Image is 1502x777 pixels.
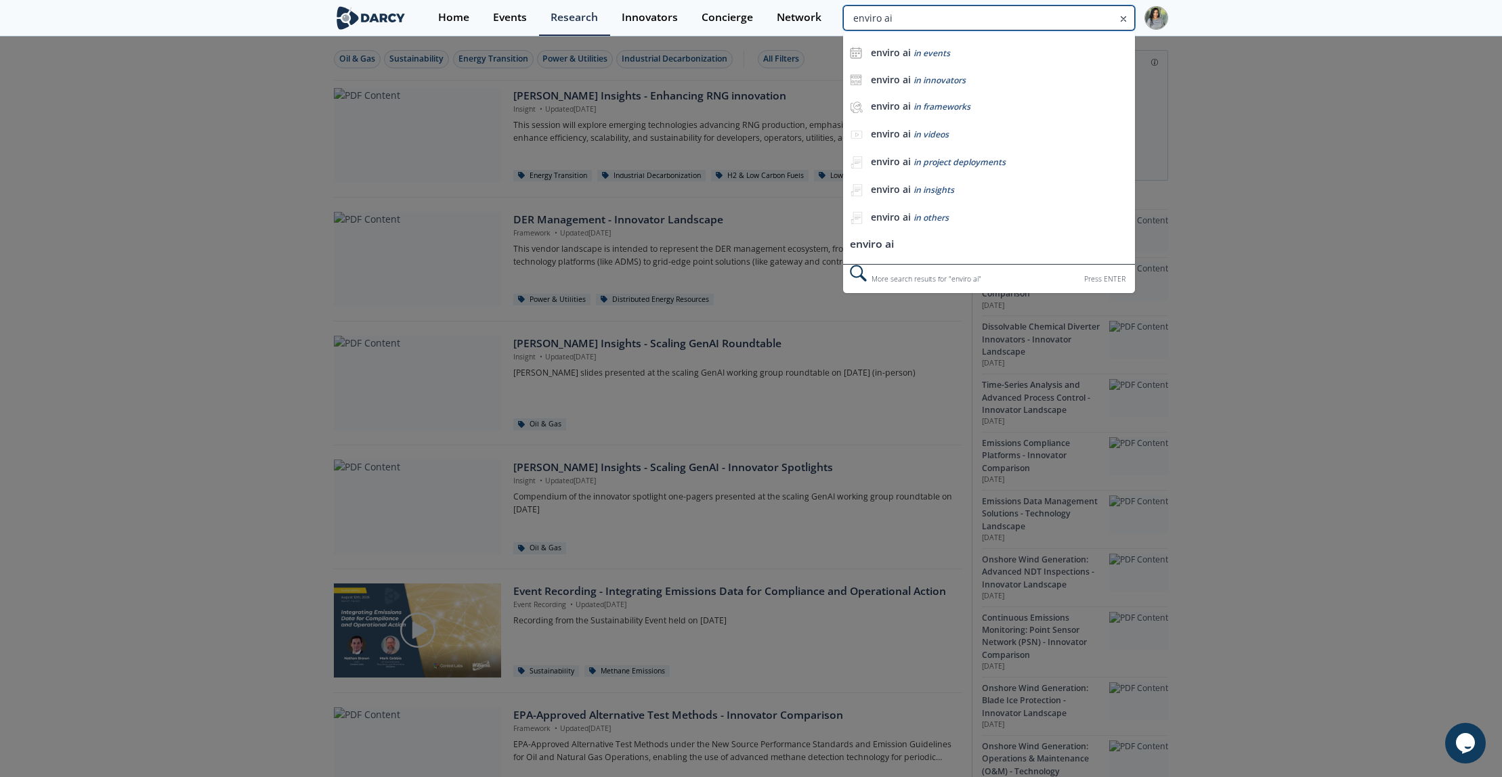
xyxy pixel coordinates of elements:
iframe: chat widget [1445,723,1488,763]
b: enviro ai [871,127,911,140]
img: logo-wide.svg [334,6,408,30]
div: Concierge [702,12,753,23]
b: enviro ai [871,46,911,59]
span: in others [914,212,949,223]
img: Profile [1144,6,1168,30]
li: enviro ai [843,232,1135,257]
span: in project deployments [914,156,1006,168]
b: enviro ai [871,73,911,86]
span: in frameworks [914,101,970,112]
b: enviro ai [871,99,911,112]
span: in insights [914,184,954,196]
div: Events [493,12,527,23]
div: Network [777,12,821,23]
b: enviro ai [871,183,911,196]
div: Press ENTER [1084,272,1125,286]
div: Research [551,12,598,23]
span: in events [914,47,950,59]
div: More search results for " enviro ai " [843,264,1135,293]
b: enviro ai [871,210,911,223]
div: Home [438,12,469,23]
b: enviro ai [871,155,911,168]
input: Advanced Search [843,5,1135,30]
span: in videos [914,129,949,140]
img: icon [850,47,862,59]
div: Innovators [622,12,678,23]
img: icon [850,74,862,86]
span: in innovators [914,74,966,86]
